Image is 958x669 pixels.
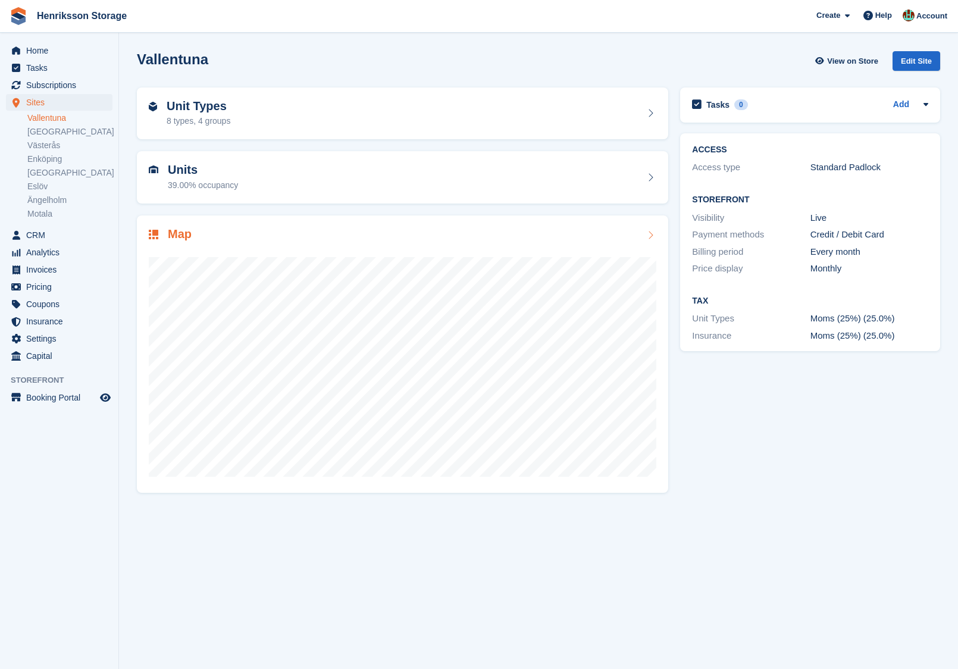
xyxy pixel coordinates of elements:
span: Coupons [26,296,98,312]
div: Insurance [692,329,810,343]
div: Standard Padlock [810,161,928,174]
div: 0 [734,99,748,110]
a: menu [6,261,112,278]
span: CRM [26,227,98,243]
h2: Storefront [692,195,928,205]
div: Edit Site [893,51,940,71]
span: Account [916,10,947,22]
span: View on Store [827,55,878,67]
div: Credit / Debit Card [810,228,928,242]
a: Preview store [98,390,112,405]
a: Map [137,215,668,493]
span: Insurance [26,313,98,330]
a: menu [6,389,112,406]
a: menu [6,60,112,76]
div: Visibility [692,211,810,225]
a: Unit Types 8 types, 4 groups [137,87,668,140]
a: menu [6,227,112,243]
div: Payment methods [692,228,810,242]
a: Add [893,98,909,112]
span: Tasks [26,60,98,76]
div: Access type [692,161,810,174]
a: [GEOGRAPHIC_DATA] [27,167,112,179]
a: Motala [27,208,112,220]
div: Price display [692,262,810,276]
a: menu [6,296,112,312]
div: 39.00% occupancy [168,179,238,192]
h2: ACCESS [692,145,928,155]
h2: Unit Types [167,99,230,113]
span: Booking Portal [26,389,98,406]
h2: Map [168,227,192,241]
span: Help [875,10,892,21]
a: Vallentuna [27,112,112,124]
span: Sites [26,94,98,111]
img: unit-icn-7be61d7bf1b0ce9d3e12c5938cc71ed9869f7b940bace4675aadf7bd6d80202e.svg [149,165,158,174]
div: 8 types, 4 groups [167,115,230,127]
a: menu [6,279,112,295]
img: map-icn-33ee37083ee616e46c38cad1a60f524a97daa1e2b2c8c0bc3eb3415660979fc1.svg [149,230,158,239]
a: Units 39.00% occupancy [137,151,668,204]
div: Moms (25%) (25.0%) [810,312,928,326]
a: menu [6,42,112,59]
a: View on Store [813,51,883,71]
span: Subscriptions [26,77,98,93]
a: Västerås [27,140,112,151]
a: menu [6,348,112,364]
a: menu [6,313,112,330]
a: menu [6,330,112,347]
a: menu [6,94,112,111]
a: Enköping [27,154,112,165]
a: menu [6,244,112,261]
a: Ängelholm [27,195,112,206]
h2: Tasks [706,99,730,110]
div: Billing period [692,245,810,259]
div: Live [810,211,928,225]
span: Invoices [26,261,98,278]
div: Every month [810,245,928,259]
div: Moms (25%) (25.0%) [810,329,928,343]
div: Unit Types [692,312,810,326]
span: Create [816,10,840,21]
h2: Tax [692,296,928,306]
span: Analytics [26,244,98,261]
span: Storefront [11,374,118,386]
a: menu [6,77,112,93]
span: Pricing [26,279,98,295]
h2: Units [168,163,238,177]
span: Capital [26,348,98,364]
span: Home [26,42,98,59]
a: [GEOGRAPHIC_DATA] [27,126,112,137]
a: Eslöv [27,181,112,192]
a: Edit Site [893,51,940,76]
h2: Vallentuna [137,51,208,67]
span: Settings [26,330,98,347]
img: stora-icon-8386f47178a22dfd0bd8f6a31ec36ba5ce8667c1dd55bd0f319d3a0aa187defe.svg [10,7,27,25]
div: Monthly [810,262,928,276]
img: Isak Martinelle [903,10,915,21]
a: Henriksson Storage [32,6,132,26]
img: unit-type-icn-2b2737a686de81e16bb02015468b77c625bbabd49415b5ef34ead5e3b44a266d.svg [149,102,157,111]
